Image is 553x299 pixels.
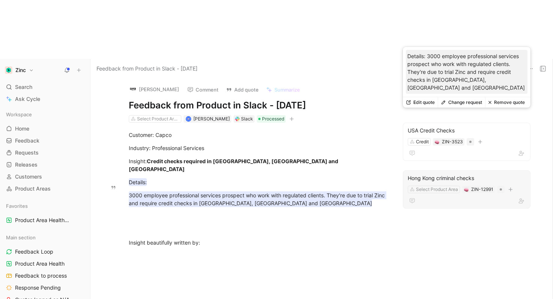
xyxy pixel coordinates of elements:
[3,183,87,194] a: Product Areas
[3,246,87,257] a: Feedback Loop
[3,159,87,170] a: Releases
[15,137,39,144] span: Feedback
[129,239,389,246] div: Insight beautifully written by:
[3,147,87,158] a: Requests
[15,83,32,92] span: Search
[3,215,87,226] a: Product Area HealthMain section
[408,174,526,183] div: Hong Kong criminal checks
[15,260,65,267] span: Product Area Health
[129,191,386,207] mark: 3000 employee professional services prospect who work with regulated clients. They're due to tria...
[416,186,458,193] div: Select Product Area
[3,270,87,281] a: Feedback to process
[126,84,182,95] button: logo[PERSON_NAME]
[6,111,32,118] span: Workspace
[3,93,87,105] a: Ask Cycle
[274,86,300,93] span: Summarize
[435,140,439,144] img: 🧠
[6,234,36,241] span: Main section
[15,149,39,156] span: Requests
[3,81,87,93] div: Search
[263,84,303,95] button: Summarize
[186,117,190,121] img: avatar
[3,171,87,182] a: Customers
[3,232,87,243] div: Main section
[262,115,284,123] span: Processed
[193,116,230,122] span: [PERSON_NAME]
[485,97,528,108] button: Remove quote
[471,186,493,193] div: ZIN-12991
[442,138,463,146] div: ZIN-3523
[3,258,87,269] a: Product Area Health
[403,97,438,108] button: Edit quote
[96,64,197,73] span: Feedback from Product in Slack - [DATE]
[241,115,253,123] div: Slack
[3,200,87,212] div: Favorites
[129,178,147,186] mark: Details:
[257,115,286,123] div: Processed
[3,282,87,293] a: Response Pending
[416,138,429,146] div: Credit
[129,86,137,93] img: logo
[464,188,469,192] img: 🧠
[434,139,440,144] button: 🧠
[15,161,38,168] span: Releases
[129,99,389,111] h1: Feedback from Product in Slack - [DATE]
[408,126,526,135] div: USA Credit Checks
[464,187,469,192] button: 🧠
[3,123,87,134] a: Home
[15,272,67,279] span: Feedback to process
[129,131,389,139] div: Customer: Capco
[3,135,87,146] a: Feedback
[184,84,222,95] button: Comment
[5,66,12,74] img: Zinc
[129,158,339,172] strong: Credit checks required in [GEOGRAPHIC_DATA], [GEOGRAPHIC_DATA] and [GEOGRAPHIC_DATA]
[438,97,485,108] button: Change request
[15,284,61,291] span: Response Pending
[15,248,53,255] span: Feedback Loop
[15,173,42,180] span: Customers
[15,67,26,74] h1: Zinc
[3,65,36,75] button: ZincZinc
[129,157,389,173] div: Insight:
[3,109,87,120] div: Workspace
[137,115,179,123] div: Select Product Areas
[15,216,72,224] span: Product Area Health
[15,125,29,132] span: Home
[223,84,262,95] button: Add quote
[129,144,389,152] div: Industry: Professional Services
[407,52,526,92] p: Details: 3000 employee professional services prospect who work with regulated clients. They're du...
[6,202,28,210] span: Favorites
[15,185,51,192] span: Product Areas
[15,95,40,104] span: Ask Cycle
